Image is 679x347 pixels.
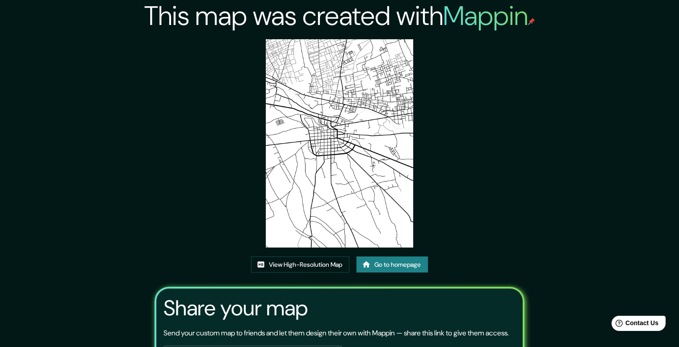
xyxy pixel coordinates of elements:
h3: Share your map [163,296,308,321]
a: View High-Resolution Map [251,256,349,273]
iframe: Help widget launcher [599,312,669,337]
a: Go to homepage [356,256,428,273]
img: mappin-pin [528,18,535,25]
img: created-map [266,39,413,248]
p: Send your custom map to friends and let them design their own with Mappin — share this link to gi... [163,328,509,339]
